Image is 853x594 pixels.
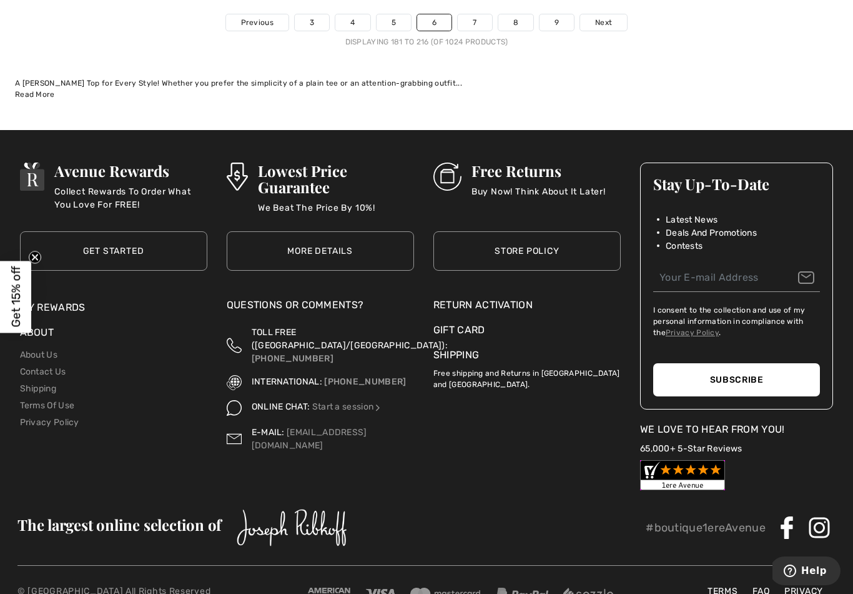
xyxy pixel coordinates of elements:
a: Privacy Policy [20,417,79,428]
span: ONLINE CHAT: [252,401,310,412]
img: Online Chat [373,403,382,412]
img: Joseph Ribkoff [237,509,347,546]
p: Collect Rewards To Order What You Love For FREE! [54,185,207,210]
input: Your E-mail Address [653,264,821,292]
a: Return Activation [433,298,621,313]
a: 65,000+ 5-Star Reviews [640,443,742,454]
label: I consent to the collection and use of my personal information in compliance with the . [653,305,821,338]
span: Get 15% off [9,266,23,328]
img: Customer Reviews [640,460,725,490]
h3: Lowest Price Guarantee [258,163,414,195]
img: Online Chat [227,400,242,415]
img: Contact us [227,426,242,452]
img: Avenue Rewards [20,163,45,191]
a: 4 [335,14,370,31]
p: We Beat The Price By 10%! [258,201,414,226]
img: Free Returns [433,163,461,191]
a: More Details [227,231,414,271]
span: Latest News [666,213,717,226]
button: Close teaser [29,251,41,264]
a: 9 [540,14,574,31]
h3: Avenue Rewards [54,163,207,179]
span: Next [595,17,612,28]
span: E-MAIL: [252,427,285,438]
a: My Rewards [20,301,86,313]
span: Contests [666,239,703,253]
a: Store Policy [433,231,621,271]
a: Start a session [312,401,383,412]
img: Lowest Price Guarantee [227,163,248,191]
a: 7 [458,14,491,31]
img: Instagram [808,516,831,539]
a: [PHONE_NUMBER] [324,376,406,387]
span: INTERNATIONAL: [252,376,322,387]
img: International [227,375,242,390]
a: 6 [417,14,451,31]
a: 3 [295,14,329,31]
h3: Stay Up-To-Date [653,176,821,192]
div: Questions or Comments? [227,298,414,319]
h3: Free Returns [471,163,606,179]
iframe: Opens a widget where you can find more information [772,556,841,588]
p: Buy Now! Think About It Later! [471,185,606,210]
a: About Us [20,350,57,360]
a: Shipping [433,349,479,361]
a: 5 [377,14,411,31]
a: Contact Us [20,366,66,377]
img: Toll Free (Canada/US) [227,326,242,365]
span: TOLL FREE ([GEOGRAPHIC_DATA]/[GEOGRAPHIC_DATA]): [252,327,448,351]
p: #boutique1ereAvenue [646,520,766,536]
a: Shipping [20,383,56,394]
div: We Love To Hear From You! [640,422,834,437]
p: Free shipping and Returns in [GEOGRAPHIC_DATA] and [GEOGRAPHIC_DATA]. [433,363,621,390]
span: Previous [241,17,274,28]
a: Get Started [20,231,207,271]
a: Privacy Policy [666,328,719,337]
span: Read More [15,90,55,99]
a: 8 [498,14,533,31]
a: [EMAIL_ADDRESS][DOMAIN_NAME] [252,427,367,451]
button: Subscribe [653,363,821,396]
img: Facebook [776,516,798,539]
a: [PHONE_NUMBER] [252,353,333,364]
div: About [20,325,207,346]
span: The largest online selection of [17,515,221,535]
span: Deals And Promotions [666,226,757,239]
div: A [PERSON_NAME] Top for Every Style! Whether you prefer the simplicity of a plain tee or an atten... [15,78,838,89]
a: Terms Of Use [20,400,75,411]
a: Previous [226,14,288,31]
a: Gift Card [433,323,621,338]
a: Next [580,14,627,31]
